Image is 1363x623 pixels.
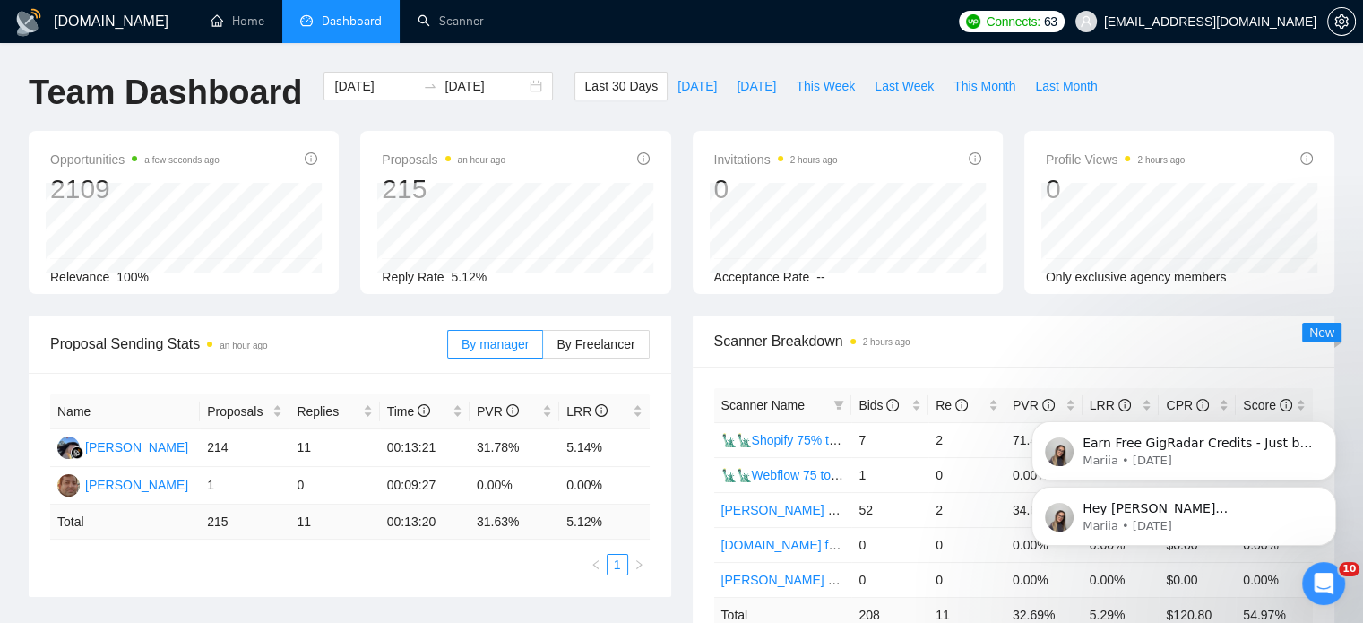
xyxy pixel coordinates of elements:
[477,404,519,419] span: PVR
[380,505,470,540] td: 00:13:20
[444,76,526,96] input: End date
[423,79,437,93] span: swap-right
[200,394,289,429] th: Proposals
[966,14,980,29] img: upwork-logo.png
[796,76,855,96] span: This Week
[936,398,968,412] span: Re
[928,492,1005,527] td: 2
[57,437,80,459] img: AA
[928,562,1005,597] td: 0
[382,149,505,170] span: Proposals
[50,270,109,284] span: Relevance
[334,76,416,96] input: Start date
[200,505,289,540] td: 215
[607,554,628,575] li: 1
[714,270,810,284] span: Acceptance Rate
[721,433,872,447] a: 🗽🗽Shopify 75% to 100%
[559,505,649,540] td: 5.12 %
[1005,562,1083,597] td: 0.00%
[833,400,844,411] span: filter
[85,437,188,457] div: [PERSON_NAME]
[200,467,289,505] td: 1
[29,72,302,114] h1: Team Dashboard
[608,555,627,575] a: 1
[1044,12,1057,31] span: 63
[1035,76,1097,96] span: Last Month
[830,392,848,419] span: filter
[470,429,559,467] td: 31.78%
[1080,15,1092,28] span: user
[380,467,470,505] td: 00:09:27
[556,337,634,351] span: By Freelancer
[57,439,188,454] a: AA[PERSON_NAME]
[851,457,928,492] td: 1
[462,337,529,351] span: By manager
[57,474,80,497] img: SU
[585,554,607,575] li: Previous Page
[1025,72,1107,100] button: Last Month
[584,76,658,96] span: Last 30 Days
[559,467,649,505] td: 0.00%
[721,538,946,552] a: [DOMAIN_NAME] for [PERSON_NAME]
[1339,562,1359,576] span: 10
[382,270,444,284] span: Reply Rate
[289,394,379,429] th: Replies
[714,330,1314,352] span: Scanner Breakdown
[322,13,382,29] span: Dashboard
[628,554,650,575] button: right
[289,467,379,505] td: 0
[591,559,601,570] span: left
[418,13,484,29] a: searchScanner
[969,152,981,165] span: info-circle
[721,398,805,412] span: Scanner Name
[207,402,269,421] span: Proposals
[721,573,926,587] a: [PERSON_NAME] WordPress 100%
[50,172,220,206] div: 2109
[816,270,824,284] span: --
[727,72,786,100] button: [DATE]
[851,422,928,457] td: 7
[1046,149,1186,170] span: Profile Views
[721,468,867,482] a: 🗽🗽Webflow 75 to 100%
[470,467,559,505] td: 0.00%
[1300,152,1313,165] span: info-circle
[1005,307,1363,575] iframe: Intercom notifications message
[289,429,379,467] td: 11
[1327,7,1356,36] button: setting
[786,72,865,100] button: This Week
[1236,562,1313,597] td: 0.00%
[714,172,838,206] div: 0
[1302,562,1345,605] iframe: Intercom live chat
[851,527,928,562] td: 0
[116,270,149,284] span: 100%
[628,554,650,575] li: Next Page
[14,8,43,37] img: logo
[211,13,264,29] a: homeHome
[423,79,437,93] span: to
[85,475,188,495] div: [PERSON_NAME]
[863,337,910,347] time: 2 hours ago
[220,341,267,350] time: an hour ago
[50,333,447,355] span: Proposal Sending Stats
[637,152,650,165] span: info-circle
[865,72,944,100] button: Last Week
[668,72,727,100] button: [DATE]
[380,429,470,467] td: 00:13:21
[634,559,644,570] span: right
[289,505,379,540] td: 11
[875,76,934,96] span: Last Week
[953,76,1015,96] span: This Month
[886,399,899,411] span: info-circle
[452,270,487,284] span: 5.12%
[986,12,1040,31] span: Connects:
[737,76,776,96] span: [DATE]
[595,404,608,417] span: info-circle
[300,14,313,27] span: dashboard
[297,402,358,421] span: Replies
